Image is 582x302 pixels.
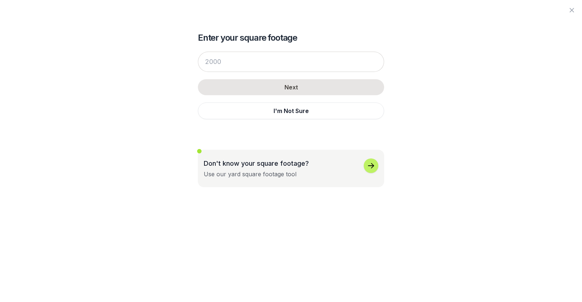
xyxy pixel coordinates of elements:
[198,52,384,72] input: 2000
[204,158,309,168] p: Don't know your square footage?
[198,32,384,44] h2: Enter your square footage
[198,150,384,187] button: Don't know your square footage?Use our yard square footage tool
[198,79,384,95] button: Next
[204,170,296,178] div: Use our yard square footage tool
[198,102,384,119] button: I'm Not Sure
